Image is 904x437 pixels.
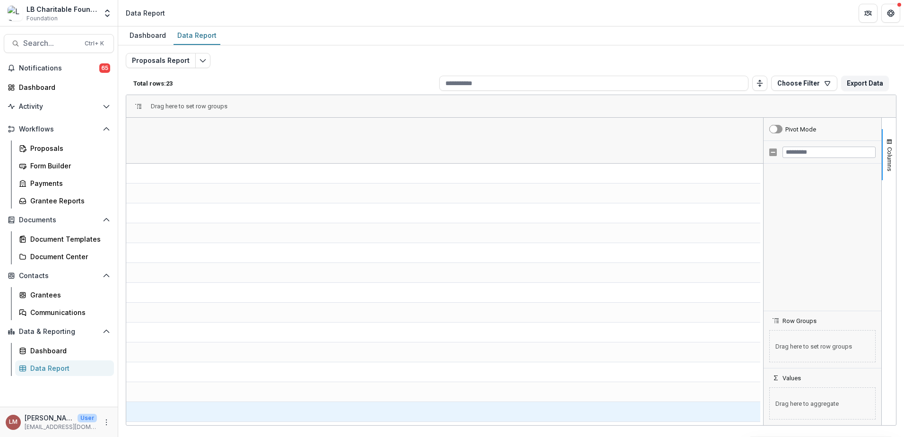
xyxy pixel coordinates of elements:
a: Document Center [15,249,114,264]
button: Open Activity [4,99,114,114]
button: Open Data & Reporting [4,324,114,339]
div: Row Groups [151,103,227,110]
div: Grantee Reports [30,196,106,206]
a: Data Report [15,360,114,376]
a: Dashboard [126,26,170,45]
button: Open Documents [4,212,114,227]
div: Proposals [30,143,106,153]
span: Activity [19,103,99,111]
div: Pivot Mode [785,126,816,133]
div: Row Groups [764,324,881,368]
div: Document Center [30,252,106,262]
a: Form Builder [15,158,114,174]
p: [PERSON_NAME] [25,413,74,423]
a: Communications [15,305,114,320]
button: Open Contacts [4,268,114,283]
button: Choose Filter [771,76,837,91]
a: Proposals [15,140,114,156]
div: Payments [30,178,106,188]
img: LB Charitable Foundation [8,6,23,21]
div: Data Report [30,363,106,373]
div: Communications [30,307,106,317]
a: Data Report [174,26,220,45]
div: Form Builder [30,161,106,171]
div: Loida Mendoza [9,419,17,425]
div: LB Charitable Foundation [26,4,97,14]
button: Export Data [841,76,889,91]
div: Values [764,382,881,425]
span: Data & Reporting [19,328,99,336]
div: Dashboard [30,346,106,356]
span: Foundation [26,14,58,23]
a: Dashboard [15,343,114,358]
button: Open Workflows [4,122,114,137]
span: Search... [23,39,79,48]
p: User [78,414,97,422]
input: Filter Columns Input [782,147,876,158]
div: Data Report [126,8,165,18]
button: Proposals Report [126,53,196,68]
div: Ctrl + K [83,38,106,49]
a: Grantee Reports [15,193,114,209]
a: Grantees [15,287,114,303]
button: Notifications65 [4,61,114,76]
div: Dashboard [19,82,106,92]
button: Toggle auto height [752,76,767,91]
div: Grantees [30,290,106,300]
button: Edit selected report [195,53,210,68]
a: Document Templates [15,231,114,247]
p: Total rows: 23 [133,80,435,87]
span: Columns [886,147,893,171]
span: Workflows [19,125,99,133]
div: Dashboard [126,28,170,42]
span: Documents [19,216,99,224]
p: [EMAIL_ADDRESS][DOMAIN_NAME] [25,423,97,431]
span: Contacts [19,272,99,280]
nav: breadcrumb [122,6,169,20]
span: Row Groups [782,317,817,324]
button: More [101,417,112,428]
span: Values [782,375,801,382]
div: Data Report [174,28,220,42]
button: Search... [4,34,114,53]
button: Get Help [881,4,900,23]
button: Open entity switcher [101,4,114,23]
span: Drag here to set row groups [769,330,876,362]
a: Dashboard [4,79,114,95]
span: Drag here to set row groups [151,103,227,110]
span: Drag here to aggregate [769,387,876,420]
a: Payments [15,175,114,191]
span: 65 [99,63,110,73]
div: Document Templates [30,234,106,244]
button: Partners [859,4,878,23]
span: Notifications [19,64,99,72]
